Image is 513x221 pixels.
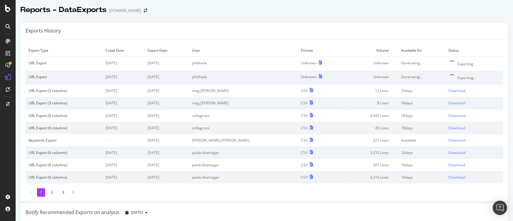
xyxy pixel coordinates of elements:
[102,109,145,122] td: [DATE]
[301,150,307,155] div: CSV
[26,27,61,34] div: Exports History
[345,57,398,71] td: Unknown
[448,88,465,93] div: Download
[301,60,316,66] div: Unknown
[145,159,189,171] td: [DATE]
[345,171,398,183] td: 3,216 Lines
[59,188,67,196] li: 3
[301,113,307,118] div: CSV
[301,125,307,130] div: CSV
[102,57,145,71] td: [DATE]
[145,97,189,109] td: [DATE]
[189,97,298,109] td: meg.[PERSON_NAME]
[345,97,398,109] td: 8 Lines
[345,122,398,134] td: 49 Lines
[457,61,476,66] div: Exporting...
[29,74,99,79] div: URL Export
[398,171,445,183] td: 16 days
[448,88,500,93] a: Download
[26,44,102,57] td: Export Type
[189,57,298,71] td: philihaile
[345,159,398,171] td: 207 Lines
[189,122,298,134] td: sofiagruss
[448,100,465,106] div: Download
[398,109,445,122] td: 18 days
[145,44,189,57] td: Export Date
[457,75,476,80] div: Exporting...
[493,201,507,215] div: Open Intercom Messenger
[145,122,189,134] td: [DATE]
[345,44,398,57] td: Volume
[448,125,500,130] a: Download
[189,84,298,97] td: meg.[PERSON_NAME]
[145,109,189,122] td: [DATE]
[189,171,298,183] td: palak.bhatnagar
[448,162,465,167] div: Download
[448,113,465,118] div: Download
[29,150,99,155] div: URL Export (6 columns)
[189,71,298,84] td: philihaile
[398,146,445,159] td: 16 days
[29,162,99,167] div: URL Export (6 columns)
[301,100,307,106] div: CSV
[102,146,145,159] td: [DATE]
[29,125,99,130] div: URL Export (6 columns)
[401,60,442,66] div: Generating...
[448,175,465,180] div: Download
[301,162,307,167] div: CSV
[131,210,143,215] span: 2025 Jul. 10th
[398,84,445,97] td: 25 days
[448,125,465,130] div: Download
[102,44,145,57] td: Crawl Date
[448,113,500,118] a: Download
[189,159,298,171] td: palak.bhatnagar
[145,84,189,97] td: [DATE]
[145,57,189,71] td: [DATE]
[448,150,500,155] a: Download
[448,138,500,143] a: Download
[445,44,503,57] td: Status
[102,97,145,109] td: [DATE]
[145,146,189,159] td: [DATE]
[145,134,189,146] td: [DATE]
[189,44,298,57] td: User
[29,60,99,66] div: URL Export
[301,88,307,93] div: CSV
[29,88,99,93] div: URL Export (3 columns)
[189,146,298,159] td: palak.bhatnagar
[345,134,398,146] td: 321 Lines
[398,159,445,171] td: 16 days
[102,171,145,183] td: [DATE]
[448,162,500,167] a: Download
[448,150,465,155] div: Download
[448,100,500,106] a: Download
[109,8,141,14] div: [DOMAIN_NAME]
[123,208,150,217] button: [DATE]
[189,109,298,122] td: sofiagruss
[145,171,189,183] td: [DATE]
[448,175,500,180] a: Download
[345,84,398,97] td: 12 Lines
[29,100,99,106] div: URL Export (3 columns)
[144,8,147,13] div: arrow-right-arrow-left
[345,71,398,84] td: Unknown
[398,122,445,134] td: 18 days
[398,44,445,57] td: Available for
[29,175,99,180] div: URL Export (6 columns)
[20,5,107,15] div: Reports - DataExports
[102,71,145,84] td: [DATE]
[345,146,398,159] td: 3,274 Lines
[298,44,345,57] td: Format
[26,209,121,216] div: Botify Recommended Exports on analysis:
[102,134,145,146] td: -
[145,71,189,84] td: [DATE]
[29,138,99,143] div: Keywords Export
[102,122,145,134] td: [DATE]
[401,138,442,143] div: Available
[398,97,445,109] td: 18 days
[29,113,99,118] div: URL Export (6 columns)
[102,84,145,97] td: [DATE]
[48,188,56,196] li: 2
[345,109,398,122] td: 3,432 Lines
[301,138,307,143] div: CSV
